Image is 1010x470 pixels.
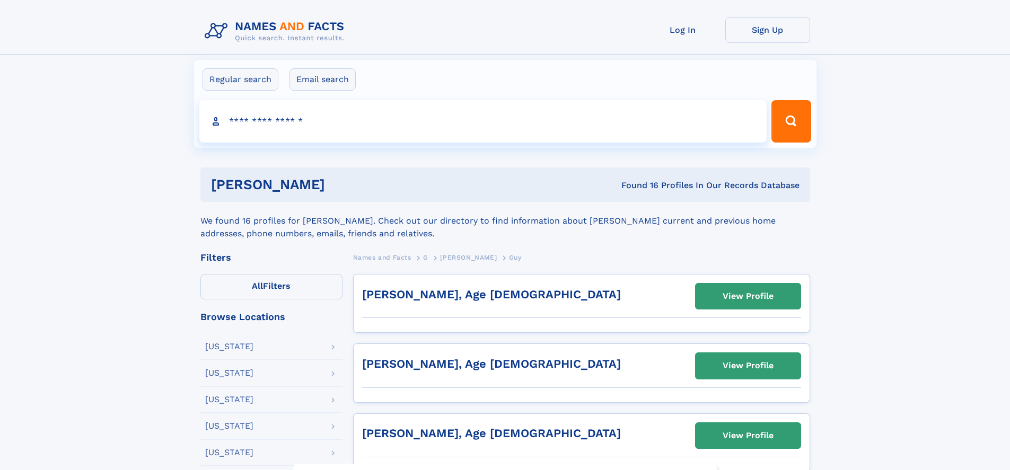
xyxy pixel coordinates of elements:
button: Search Button [771,100,811,143]
div: We found 16 profiles for [PERSON_NAME]. Check out our directory to find information about [PERSON... [200,202,810,240]
a: [PERSON_NAME], Age [DEMOGRAPHIC_DATA] [362,357,621,370]
div: [US_STATE] [205,369,253,377]
a: [PERSON_NAME], Age [DEMOGRAPHIC_DATA] [362,427,621,440]
span: Guy [509,254,522,261]
label: Filters [200,274,342,299]
h1: [PERSON_NAME] [211,178,473,191]
div: [US_STATE] [205,448,253,457]
span: All [252,281,263,291]
a: View Profile [696,283,801,309]
label: Email search [289,68,356,91]
a: View Profile [696,423,801,448]
div: View Profile [723,423,774,448]
a: [PERSON_NAME] [440,251,497,264]
div: [US_STATE] [205,342,253,351]
a: Names and Facts [353,251,411,264]
a: [PERSON_NAME], Age [DEMOGRAPHIC_DATA] [362,288,621,301]
span: [PERSON_NAME] [440,254,497,261]
a: G [423,251,428,264]
input: search input [199,100,767,143]
div: Browse Locations [200,312,342,322]
a: Log In [640,17,725,43]
img: Logo Names and Facts [200,17,353,46]
div: Found 16 Profiles In Our Records Database [473,180,800,191]
div: Filters [200,253,342,262]
a: View Profile [696,353,801,378]
div: View Profile [723,284,774,308]
a: Sign Up [725,17,810,43]
label: Regular search [203,68,278,91]
div: [US_STATE] [205,422,253,430]
div: [US_STATE] [205,395,253,404]
span: G [423,254,428,261]
div: View Profile [723,353,774,378]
